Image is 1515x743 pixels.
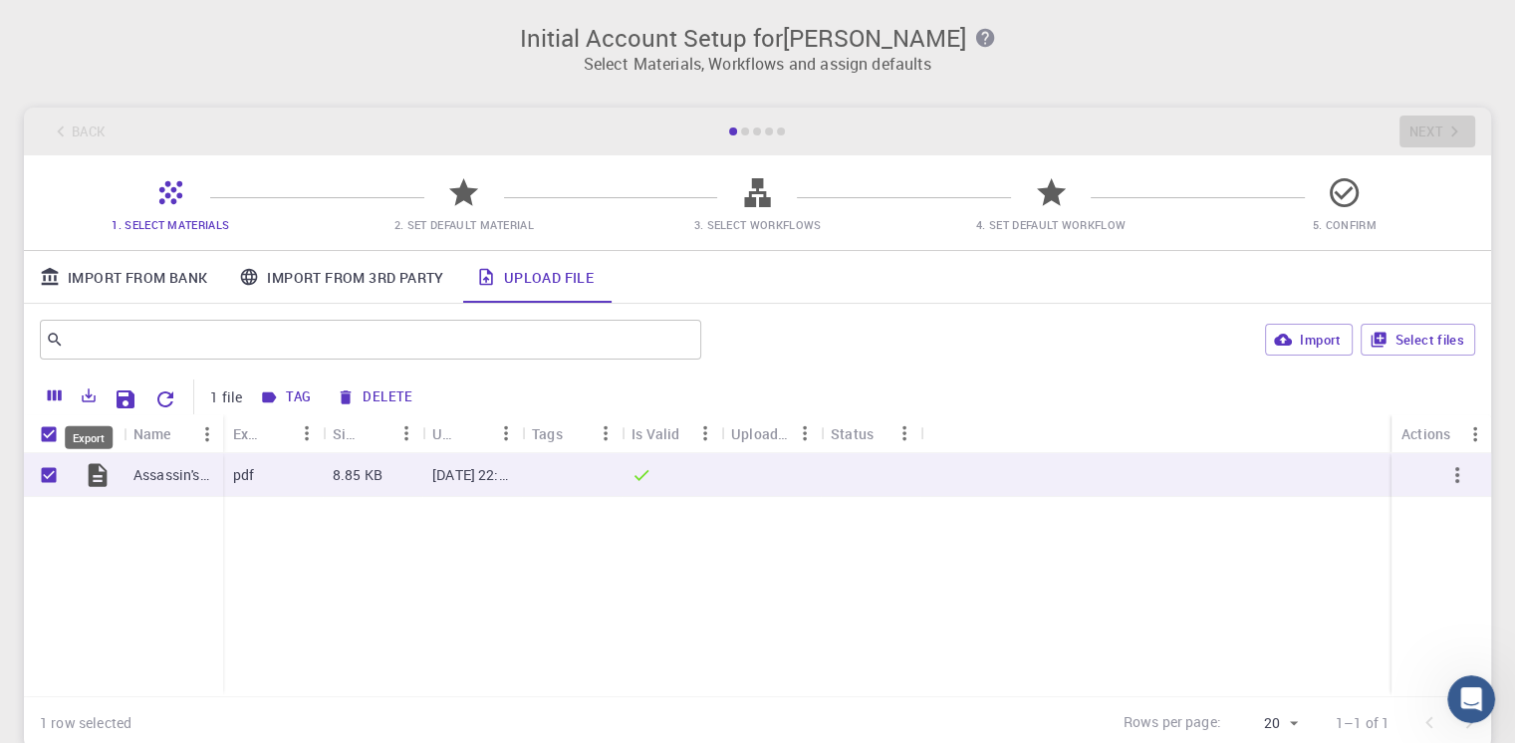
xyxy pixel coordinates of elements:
button: Select files [1361,324,1475,356]
span: 3. Select Workflows [693,217,821,232]
div: Export [65,426,113,449]
div: Extension [233,414,259,453]
button: Menu [191,418,223,450]
button: Export [72,379,106,411]
div: Name [133,414,171,453]
button: Menu [590,417,622,449]
button: Import [1265,324,1352,356]
div: Tags [522,414,622,453]
div: Is Valid [622,414,721,453]
p: 8.85 KB [333,465,382,485]
div: Actions [1401,414,1450,453]
button: Delete [331,381,420,413]
div: Updated [422,414,522,453]
iframe: Intercom live chat [1447,675,1495,723]
div: Size [333,414,359,453]
div: Size [323,414,422,453]
button: Menu [490,417,522,449]
p: Rows per page: [1124,712,1221,735]
div: Extension [223,414,323,453]
button: Menu [789,417,821,449]
span: 5. Confirm [1313,217,1377,232]
div: Is Valid [631,414,679,453]
button: Menu [1459,418,1491,450]
h3: Initial Account Setup for [PERSON_NAME] [36,24,1479,52]
div: Actions [1391,414,1491,453]
div: Name [124,414,223,453]
span: 2. Set Default Material [394,217,534,232]
p: 1–1 of 1 [1336,713,1389,733]
button: Sort [359,417,390,449]
a: Import From Bank [24,251,223,303]
span: 1. Select Materials [112,217,229,232]
button: Menu [689,417,721,449]
div: Uploaded [731,414,789,453]
button: Sort [458,417,490,449]
button: Sort [259,417,291,449]
p: pdf [233,465,254,485]
div: Tags [532,414,563,453]
div: 1 row selected [40,713,131,733]
button: Tag [254,381,319,413]
button: Menu [291,417,323,449]
div: Updated [432,414,458,453]
button: Menu [390,417,422,449]
div: Status [821,414,920,453]
a: Import From 3rd Party [223,251,459,303]
div: Uploaded [721,414,821,453]
p: Select Materials, Workflows and assign defaults [36,52,1479,76]
button: Columns [38,379,72,411]
span: Support [40,14,112,32]
div: 20 [1229,709,1304,738]
p: Assassin's+Creed+IV+Hidden+Blade+Template.pdf [133,465,213,485]
p: [DATE] 22:15 PM [432,465,512,485]
button: Save Explorer Settings [106,379,145,419]
span: 4. Set Default Workflow [976,217,1126,232]
div: Icon [74,414,124,453]
button: Menu [888,417,920,449]
div: Status [831,414,874,453]
p: 1 file [210,387,242,407]
a: Upload File [460,251,610,303]
button: Reset Explorer Settings [145,379,185,419]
